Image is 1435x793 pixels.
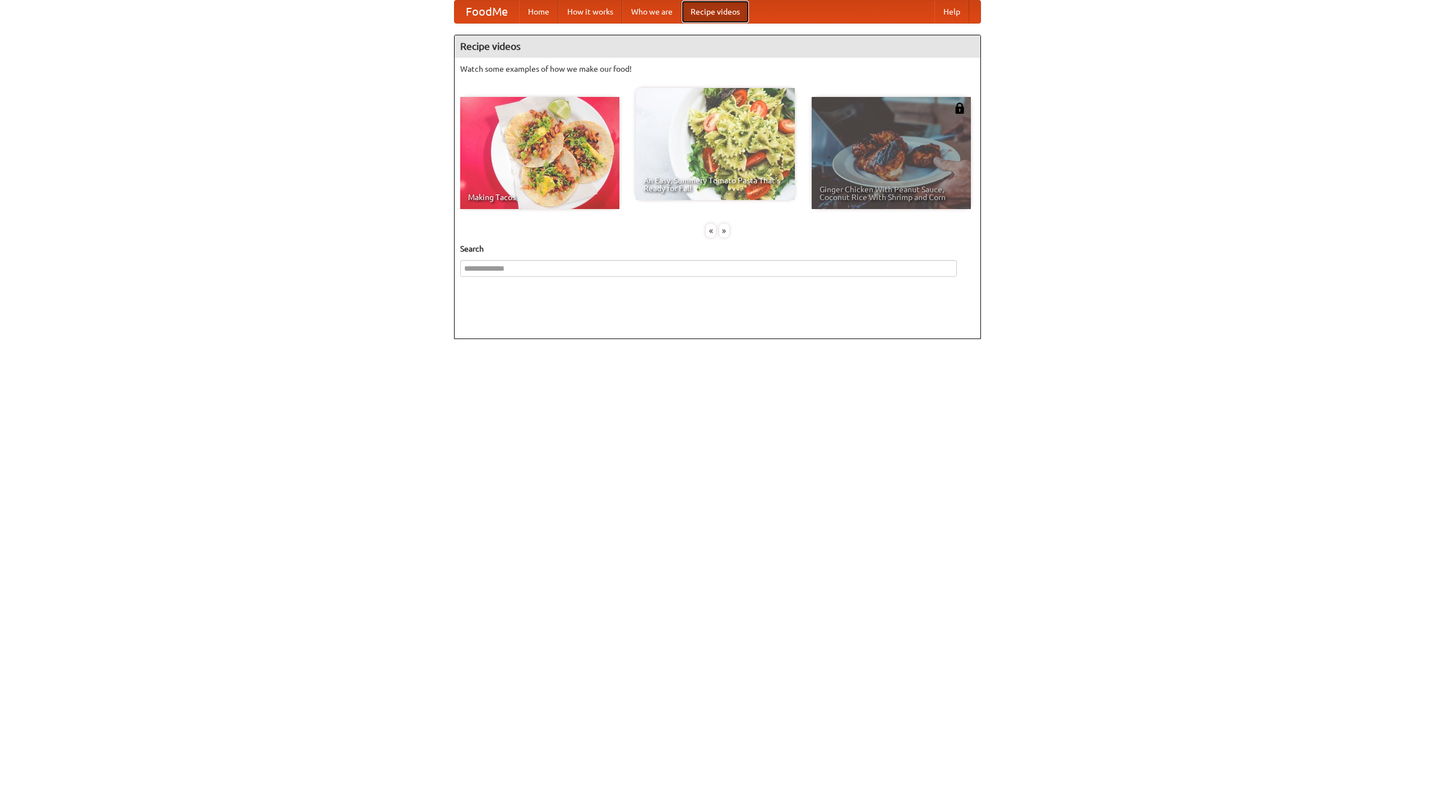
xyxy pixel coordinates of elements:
a: Who we are [622,1,682,23]
a: Making Tacos [460,97,619,209]
p: Watch some examples of how we make our food! [460,63,975,75]
span: An Easy, Summery Tomato Pasta That's Ready for Fall [644,177,787,192]
div: » [719,224,729,238]
a: Recipe videos [682,1,749,23]
a: How it works [558,1,622,23]
a: An Easy, Summery Tomato Pasta That's Ready for Fall [636,88,795,200]
div: « [706,224,716,238]
h4: Recipe videos [455,35,980,58]
img: 483408.png [954,103,965,114]
a: Home [519,1,558,23]
a: Help [934,1,969,23]
h5: Search [460,243,975,254]
a: FoodMe [455,1,519,23]
span: Making Tacos [468,193,612,201]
